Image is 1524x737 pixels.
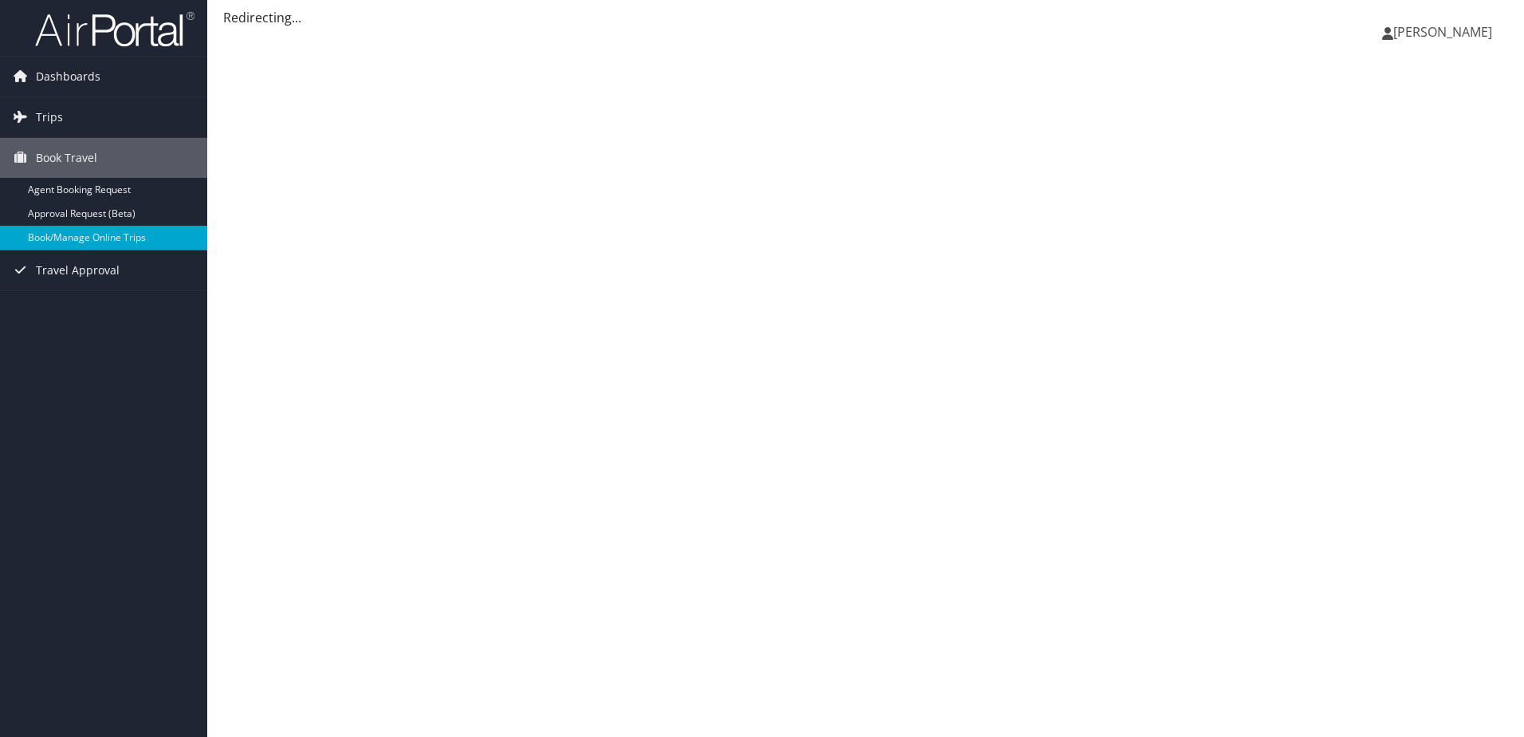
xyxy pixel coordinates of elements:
[1382,8,1508,56] a: [PERSON_NAME]
[36,57,100,97] span: Dashboards
[1393,23,1492,41] span: [PERSON_NAME]
[36,138,97,178] span: Book Travel
[36,97,63,137] span: Trips
[36,250,120,290] span: Travel Approval
[35,10,194,48] img: airportal-logo.png
[223,8,1508,27] div: Redirecting...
